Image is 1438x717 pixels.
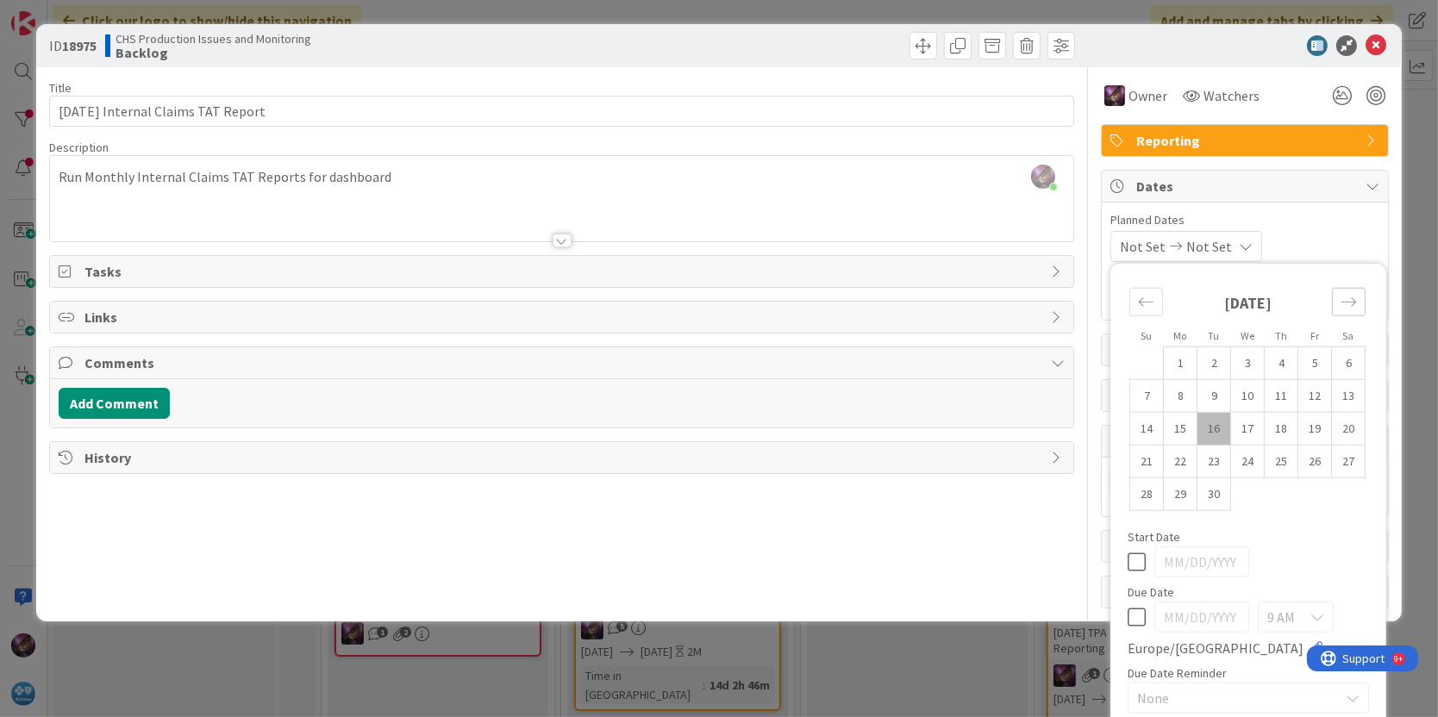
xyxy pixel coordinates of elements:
[84,447,1043,468] span: History
[1208,329,1219,342] small: Tu
[1141,329,1152,342] small: Su
[1197,379,1231,412] td: Choose Tuesday, 09/09/2025 12:00 PM as your check-in date. It’s available.
[1197,477,1231,510] td: Choose Tuesday, 09/30/2025 12:00 PM as your check-in date. It’s available.
[1130,477,1164,510] td: Choose Sunday, 09/28/2025 12:00 PM as your check-in date. It’s available.
[1265,412,1298,445] td: Choose Thursday, 09/18/2025 12:00 PM as your check-in date. It’s available.
[1136,176,1357,196] span: Dates
[1298,445,1332,477] td: Choose Friday, 09/26/2025 12:00 PM as your check-in date. It’s available.
[1104,85,1125,106] img: ML
[1267,605,1295,629] span: 9 AM
[1197,412,1231,445] td: Choose Tuesday, 09/16/2025 12:00 PM as your check-in date. It’s available.
[36,3,78,23] span: Support
[1128,586,1174,598] span: Due Date
[1128,531,1180,543] span: Start Date
[49,80,72,96] label: Title
[1129,288,1163,316] div: Move backward to switch to the previous month.
[1197,346,1231,379] td: Choose Tuesday, 09/02/2025 12:00 PM as your check-in date. It’s available.
[1164,346,1197,379] td: Choose Monday, 09/01/2025 12:00 PM as your check-in date. It’s available.
[1130,379,1164,412] td: Choose Sunday, 09/07/2025 12:00 PM as your check-in date. It’s available.
[49,96,1075,127] input: type card name here...
[1204,85,1260,106] span: Watchers
[1154,546,1249,577] input: MM/DD/YYYY
[1128,638,1304,658] span: Europe/[GEOGRAPHIC_DATA]
[1332,379,1366,412] td: Choose Saturday, 09/13/2025 12:00 PM as your check-in date. It’s available.
[1241,329,1254,342] small: We
[1164,445,1197,477] td: Choose Monday, 09/22/2025 12:00 PM as your check-in date. It’s available.
[59,388,170,419] button: Add Comment
[59,167,1066,187] p: Run Monthly Internal Claims TAT Reports for dashboard
[1224,293,1272,313] strong: [DATE]
[1298,379,1332,412] td: Choose Friday, 09/12/2025 12:00 PM as your check-in date. It’s available.
[1164,477,1197,510] td: Choose Monday, 09/29/2025 12:00 PM as your check-in date. It’s available.
[1298,346,1332,379] td: Choose Friday, 09/05/2025 12:00 PM as your check-in date. It’s available.
[49,140,109,155] span: Description
[84,307,1043,327] span: Links
[1265,346,1298,379] td: Choose Thursday, 09/04/2025 12:00 PM as your check-in date. It’s available.
[84,261,1043,282] span: Tasks
[1310,329,1319,342] small: Fr
[1120,236,1166,257] span: Not Set
[1128,667,1227,679] span: Due Date Reminder
[1110,272,1385,531] div: Calendar
[1265,379,1298,412] td: Choose Thursday, 09/11/2025 12:00 PM as your check-in date. It’s available.
[1130,412,1164,445] td: Choose Sunday, 09/14/2025 12:00 PM as your check-in date. It’s available.
[1129,85,1167,106] span: Owner
[1332,412,1366,445] td: Choose Saturday, 09/20/2025 12:00 PM as your check-in date. It’s available.
[1275,329,1287,342] small: Th
[1231,346,1265,379] td: Choose Wednesday, 09/03/2025 12:00 PM as your check-in date. It’s available.
[1164,379,1197,412] td: Choose Monday, 09/08/2025 12:00 PM as your check-in date. It’s available.
[116,32,311,46] span: CHS Production Issues and Monitoring
[1298,412,1332,445] td: Choose Friday, 09/19/2025 12:00 PM as your check-in date. It’s available.
[1265,445,1298,477] td: Choose Thursday, 09/25/2025 12:00 PM as your check-in date. It’s available.
[1332,288,1366,316] div: Move forward to switch to the next month.
[62,37,97,54] b: 18975
[1197,445,1231,477] td: Choose Tuesday, 09/23/2025 12:00 PM as your check-in date. It’s available.
[1231,445,1265,477] td: Choose Wednesday, 09/24/2025 12:00 PM as your check-in date. It’s available.
[49,35,97,56] span: ID
[1173,329,1186,342] small: Mo
[1342,329,1354,342] small: Sa
[1231,379,1265,412] td: Choose Wednesday, 09/10/2025 12:00 PM as your check-in date. It’s available.
[1332,445,1366,477] td: Choose Saturday, 09/27/2025 12:00 PM as your check-in date. It’s available.
[1332,346,1366,379] td: Choose Saturday, 09/06/2025 12:00 PM as your check-in date. It’s available.
[1154,602,1249,633] input: MM/DD/YYYY
[116,46,311,59] b: Backlog
[1136,130,1357,151] span: Reporting
[1186,236,1232,257] span: Not Set
[1031,165,1055,189] img: HRkAK1s3dbiArZFp2GbIMFkOXCojdUUb.jpg
[1164,412,1197,445] td: Choose Monday, 09/15/2025 12:00 PM as your check-in date. It’s available.
[1231,412,1265,445] td: Choose Wednesday, 09/17/2025 12:00 PM as your check-in date. It’s available.
[87,7,96,21] div: 9+
[1110,211,1379,229] span: Planned Dates
[1137,686,1330,710] span: None
[84,352,1043,373] span: Comments
[1130,445,1164,477] td: Choose Sunday, 09/21/2025 12:00 PM as your check-in date. It’s available.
